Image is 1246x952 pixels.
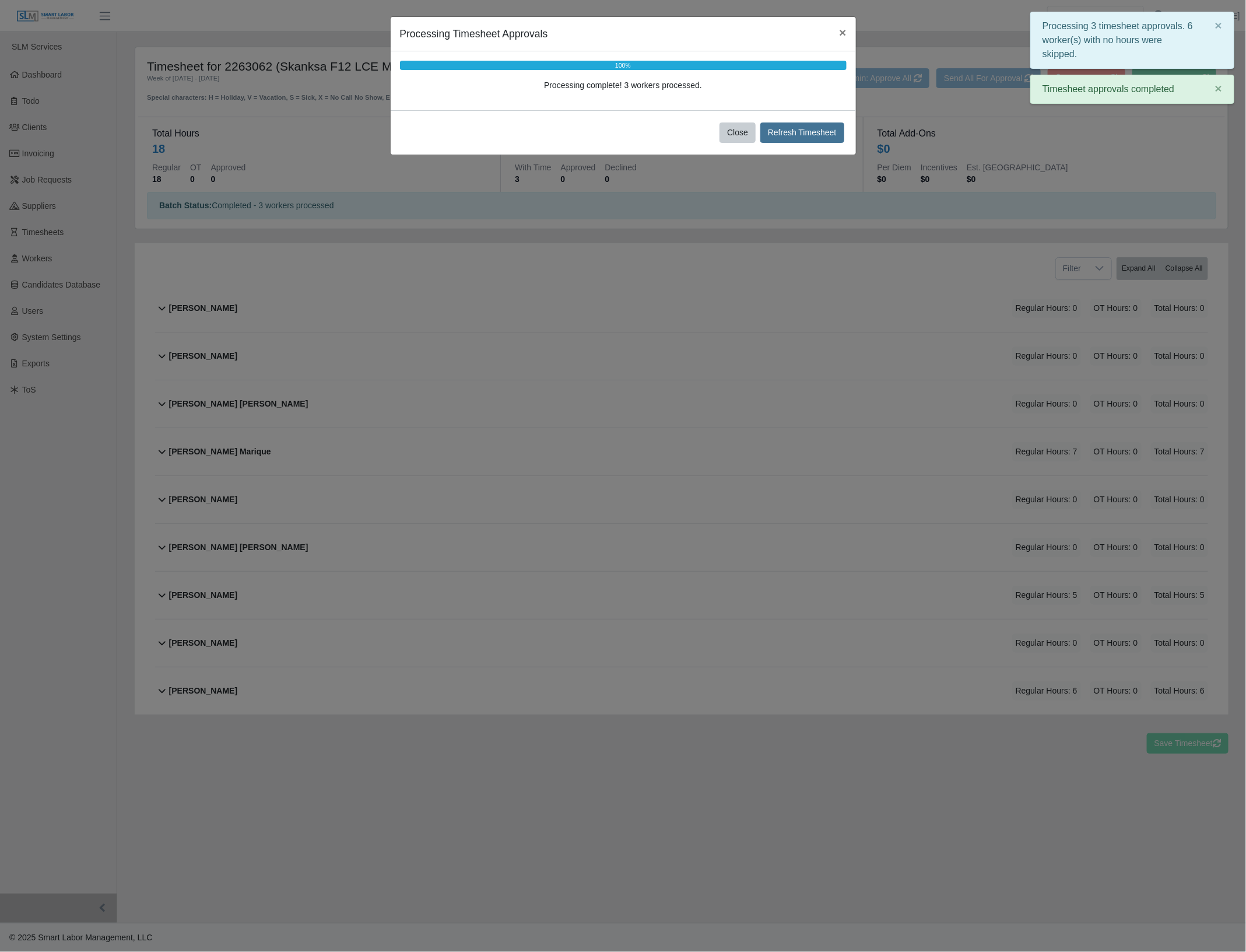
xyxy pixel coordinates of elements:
button: Close [830,17,855,48]
div: Timesheet approvals completed [1030,75,1234,104]
button: Close [719,123,756,143]
span: × [839,26,846,39]
h5: Processing Timesheet Approvals [400,26,548,41]
div: 100% [400,61,847,70]
button: Refresh Timesheet [760,123,844,143]
div: Processing 3 timesheet approvals. 6 worker(s) with no hours were skipped. [1030,12,1234,69]
span: × [1215,82,1222,95]
div: Processing complete! 3 workers processed. [400,79,847,92]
